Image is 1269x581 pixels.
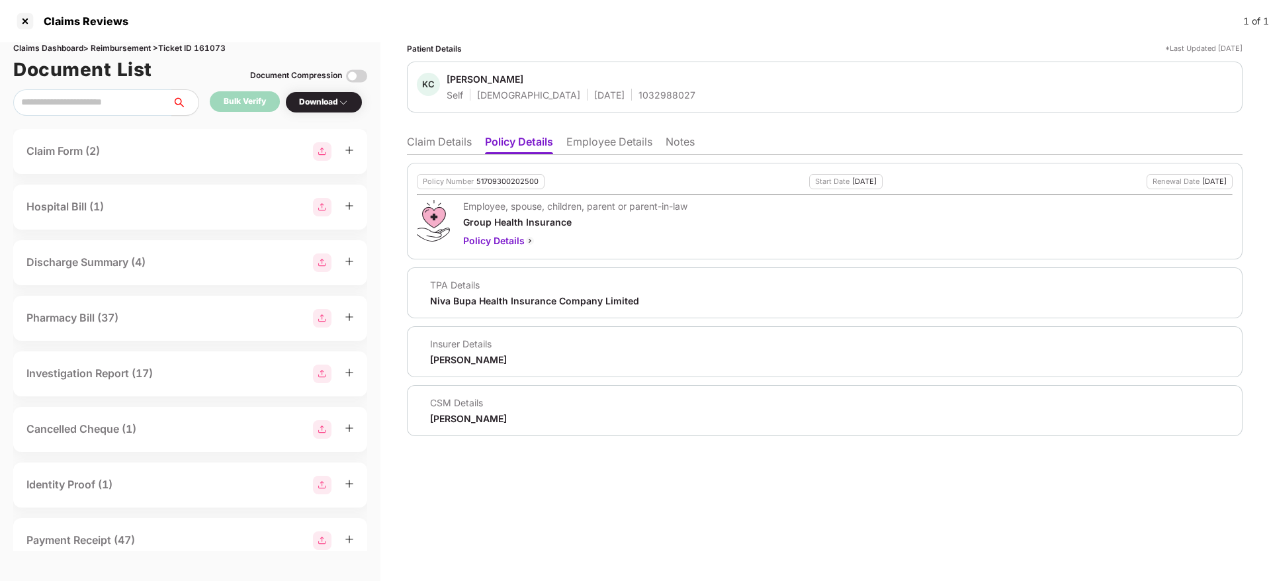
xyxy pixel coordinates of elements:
[476,177,539,186] div: 51709300202500
[26,421,136,437] div: Cancelled Cheque (1)
[407,135,472,154] li: Claim Details
[345,424,354,433] span: plus
[13,55,152,84] h1: Document List
[250,69,342,82] div: Document Compression
[26,476,112,493] div: Identity Proof (1)
[345,257,354,266] span: plus
[417,200,449,242] img: svg+xml;base64,PHN2ZyB4bWxucz0iaHR0cDovL3d3dy53My5vcmcvMjAwMC9zdmciIHdpZHRoPSI0OS4zMiIgaGVpZ2h0PS...
[26,365,153,382] div: Investigation Report (17)
[1202,177,1227,186] div: [DATE]
[525,236,535,246] img: svg+xml;base64,PHN2ZyBpZD0iQmFjay0yMHgyMCIgeG1sbnM9Imh0dHA6Ly93d3cudzMub3JnLzIwMDAvc3ZnIiB3aWR0aD...
[477,89,580,101] div: [DEMOGRAPHIC_DATA]
[815,177,850,186] div: Start Date
[313,198,331,216] img: svg+xml;base64,PHN2ZyBpZD0iR3JvdXBfMjg4MTMiIGRhdGEtbmFtZT0iR3JvdXAgMjg4MTMiIHhtbG5zPSJodHRwOi8vd3...
[463,234,687,248] div: Policy Details
[430,412,507,425] div: [PERSON_NAME]
[666,135,695,154] li: Notes
[463,216,687,228] div: Group Health Insurance
[313,476,331,494] img: svg+xml;base64,PHN2ZyBpZD0iR3JvdXBfMjg4MTMiIGRhdGEtbmFtZT0iR3JvdXAgMjg4MTMiIHhtbG5zPSJodHRwOi8vd3...
[345,535,354,544] span: plus
[299,96,349,109] div: Download
[345,201,354,210] span: plus
[338,97,349,108] img: svg+xml;base64,PHN2ZyBpZD0iRHJvcGRvd24tMzJ4MzIiIHhtbG5zPSJodHRwOi8vd3d3LnczLm9yZy8yMDAwL3N2ZyIgd2...
[13,42,367,55] div: Claims Dashboard > Reimbursement > Ticket ID 161073
[171,89,199,116] button: search
[345,368,354,377] span: plus
[638,89,695,101] div: 1032988027
[423,177,474,186] div: Policy Number
[463,200,687,212] div: Employee, spouse, children, parent or parent-in-law
[430,279,639,291] div: TPA Details
[447,89,463,101] div: Self
[345,312,354,322] span: plus
[430,396,507,409] div: CSM Details
[26,532,135,549] div: Payment Receipt (47)
[346,66,367,87] img: svg+xml;base64,PHN2ZyBpZD0iVG9nZ2xlLTMyeDMyIiB4bWxucz0iaHR0cDovL3d3dy53My5vcmcvMjAwMC9zdmciIHdpZH...
[430,353,507,366] div: [PERSON_NAME]
[313,142,331,161] img: svg+xml;base64,PHN2ZyBpZD0iR3JvdXBfMjg4MTMiIGRhdGEtbmFtZT0iR3JvdXAgMjg4MTMiIHhtbG5zPSJodHRwOi8vd3...
[1165,42,1243,55] div: *Last Updated [DATE]
[1243,14,1269,28] div: 1 of 1
[485,135,553,154] li: Policy Details
[430,294,639,307] div: Niva Bupa Health Insurance Company Limited
[36,15,128,28] div: Claims Reviews
[447,73,523,85] div: [PERSON_NAME]
[594,89,625,101] div: [DATE]
[313,365,331,383] img: svg+xml;base64,PHN2ZyBpZD0iR3JvdXBfMjg4MTMiIGRhdGEtbmFtZT0iR3JvdXAgMjg4MTMiIHhtbG5zPSJodHRwOi8vd3...
[852,177,877,186] div: [DATE]
[1153,177,1200,186] div: Renewal Date
[224,95,266,108] div: Bulk Verify
[313,309,331,328] img: svg+xml;base64,PHN2ZyBpZD0iR3JvdXBfMjg4MTMiIGRhdGEtbmFtZT0iR3JvdXAgMjg4MTMiIHhtbG5zPSJodHRwOi8vd3...
[417,73,440,96] div: KC
[345,146,354,155] span: plus
[26,254,146,271] div: Discharge Summary (4)
[566,135,652,154] li: Employee Details
[26,199,104,215] div: Hospital Bill (1)
[407,42,462,55] div: Patient Details
[26,143,100,159] div: Claim Form (2)
[313,420,331,439] img: svg+xml;base64,PHN2ZyBpZD0iR3JvdXBfMjg4MTMiIGRhdGEtbmFtZT0iR3JvdXAgMjg4MTMiIHhtbG5zPSJodHRwOi8vd3...
[313,253,331,272] img: svg+xml;base64,PHN2ZyBpZD0iR3JvdXBfMjg4MTMiIGRhdGEtbmFtZT0iR3JvdXAgMjg4MTMiIHhtbG5zPSJodHRwOi8vd3...
[171,97,198,108] span: search
[345,479,354,488] span: plus
[430,337,507,350] div: Insurer Details
[26,310,118,326] div: Pharmacy Bill (37)
[313,531,331,550] img: svg+xml;base64,PHN2ZyBpZD0iR3JvdXBfMjg4MTMiIGRhdGEtbmFtZT0iR3JvdXAgMjg4MTMiIHhtbG5zPSJodHRwOi8vd3...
